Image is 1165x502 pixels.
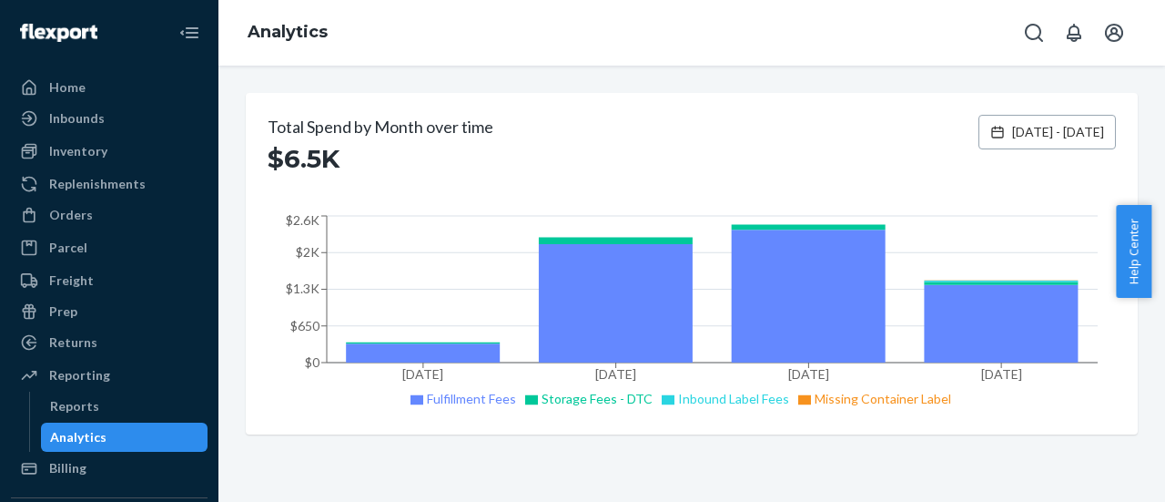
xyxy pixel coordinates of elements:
[20,24,97,42] img: Flexport logo
[49,302,77,321] div: Prep
[49,175,146,193] div: Replenishments
[427,391,516,406] span: Fulfillment Fees
[11,266,208,295] a: Freight
[402,366,443,382] tspan: [DATE]
[49,333,97,352] div: Returns
[268,142,339,175] span: $6.5K
[11,297,208,326] a: Prep
[815,391,951,406] span: Missing Container Label
[49,78,86,97] div: Home
[981,366,1022,382] tspan: [DATE]
[1016,15,1052,51] button: Open Search Box
[11,169,208,199] a: Replenishments
[1116,205,1151,298] button: Help Center
[678,391,789,406] span: Inbound Label Fees
[290,318,320,333] tspan: $650
[49,206,93,224] div: Orders
[978,115,1116,149] button: [DATE] - [DATE]
[50,428,106,446] div: Analytics
[268,115,493,138] h2: Total Spend by Month over time
[11,104,208,133] a: Inbounds
[788,366,829,382] tspan: [DATE]
[286,281,319,296] tspan: $1.3K
[11,361,208,390] a: Reporting
[11,328,208,357] a: Returns
[49,459,86,477] div: Billing
[595,366,636,382] tspan: [DATE]
[11,200,208,230] a: Orders
[542,391,653,406] span: Storage Fees - DTC
[49,366,110,384] div: Reporting
[296,244,319,260] tspan: $2K
[50,397,99,415] div: Reports
[171,15,208,51] button: Close Navigation
[49,239,87,257] div: Parcel
[11,137,208,166] a: Inventory
[41,392,208,421] a: Reports
[233,6,342,59] ol: breadcrumbs
[11,73,208,102] a: Home
[41,423,208,452] a: Analytics
[248,22,328,42] a: Analytics
[49,142,107,160] div: Inventory
[1056,15,1092,51] button: Open notifications
[49,271,94,290] div: Freight
[1012,123,1104,141] span: [DATE] - [DATE]
[11,454,208,483] a: Billing
[305,354,320,370] tspan: $0
[49,109,105,128] div: Inbounds
[11,233,208,262] a: Parcel
[286,212,319,228] tspan: $2.6K
[1096,15,1132,51] button: Open account menu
